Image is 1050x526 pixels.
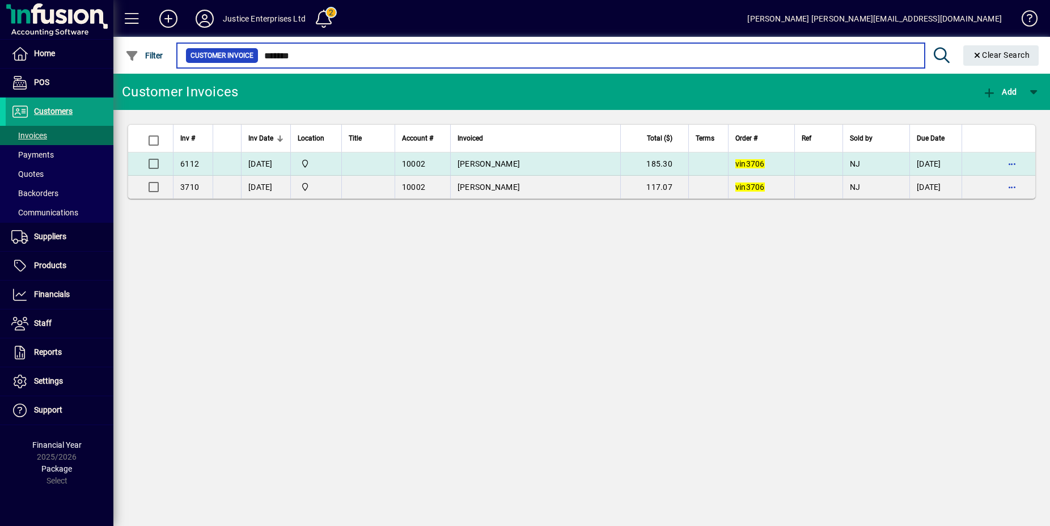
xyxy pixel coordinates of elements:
[298,132,335,145] div: Location
[6,252,113,280] a: Products
[11,131,47,140] span: Invoices
[11,208,78,217] span: Communications
[298,158,335,170] span: Albany Warehouse
[909,152,962,176] td: [DATE]
[241,176,290,198] td: [DATE]
[458,132,483,145] span: Invoiced
[850,159,861,168] span: NJ
[349,132,388,145] div: Title
[34,261,66,270] span: Products
[735,132,757,145] span: Order #
[6,145,113,164] a: Payments
[180,132,206,145] div: Inv #
[180,132,195,145] span: Inv #
[747,10,1002,28] div: [PERSON_NAME] [PERSON_NAME][EMAIL_ADDRESS][DOMAIN_NAME]
[11,169,44,179] span: Quotes
[980,82,1019,102] button: Add
[125,51,163,60] span: Filter
[6,367,113,396] a: Settings
[402,132,443,145] div: Account #
[458,132,613,145] div: Invoiced
[180,159,199,168] span: 6112
[6,184,113,203] a: Backorders
[696,132,714,145] span: Terms
[6,164,113,184] a: Quotes
[349,132,362,145] span: Title
[180,183,199,192] span: 3710
[6,309,113,338] a: Staff
[402,183,425,192] span: 10002
[6,40,113,68] a: Home
[402,159,425,168] span: 10002
[150,9,187,29] button: Add
[647,132,672,145] span: Total ($)
[34,347,62,357] span: Reports
[34,49,55,58] span: Home
[963,45,1039,66] button: Clear
[248,132,283,145] div: Inv Date
[34,232,66,241] span: Suppliers
[32,440,82,449] span: Financial Year
[802,132,836,145] div: Ref
[6,69,113,97] a: POS
[972,50,1030,60] span: Clear Search
[402,132,433,145] span: Account #
[6,338,113,367] a: Reports
[1003,155,1021,173] button: More options
[620,152,688,176] td: 185.30
[909,176,962,198] td: [DATE]
[850,183,861,192] span: NJ
[735,132,787,145] div: Order #
[41,464,72,473] span: Package
[34,290,70,299] span: Financials
[122,83,238,101] div: Customer Invoices
[458,183,520,192] span: [PERSON_NAME]
[6,281,113,309] a: Financials
[802,132,811,145] span: Ref
[917,132,955,145] div: Due Date
[6,396,113,425] a: Support
[6,203,113,222] a: Communications
[620,176,688,198] td: 117.07
[34,319,52,328] span: Staff
[850,132,873,145] span: Sold by
[6,126,113,145] a: Invoices
[628,132,683,145] div: Total ($)
[6,223,113,251] a: Suppliers
[34,405,62,414] span: Support
[1003,178,1021,196] button: More options
[735,159,765,168] em: vin3706
[11,150,54,159] span: Payments
[248,132,273,145] span: Inv Date
[122,45,166,66] button: Filter
[735,183,765,192] em: vin3706
[298,181,335,193] span: Albany Warehouse
[1013,2,1036,39] a: Knowledge Base
[34,107,73,116] span: Customers
[34,78,49,87] span: POS
[187,9,223,29] button: Profile
[458,159,520,168] span: [PERSON_NAME]
[223,10,306,28] div: Justice Enterprises Ltd
[850,132,903,145] div: Sold by
[11,189,58,198] span: Backorders
[298,132,324,145] span: Location
[34,376,63,385] span: Settings
[190,50,253,61] span: Customer Invoice
[241,152,290,176] td: [DATE]
[917,132,945,145] span: Due Date
[983,87,1017,96] span: Add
